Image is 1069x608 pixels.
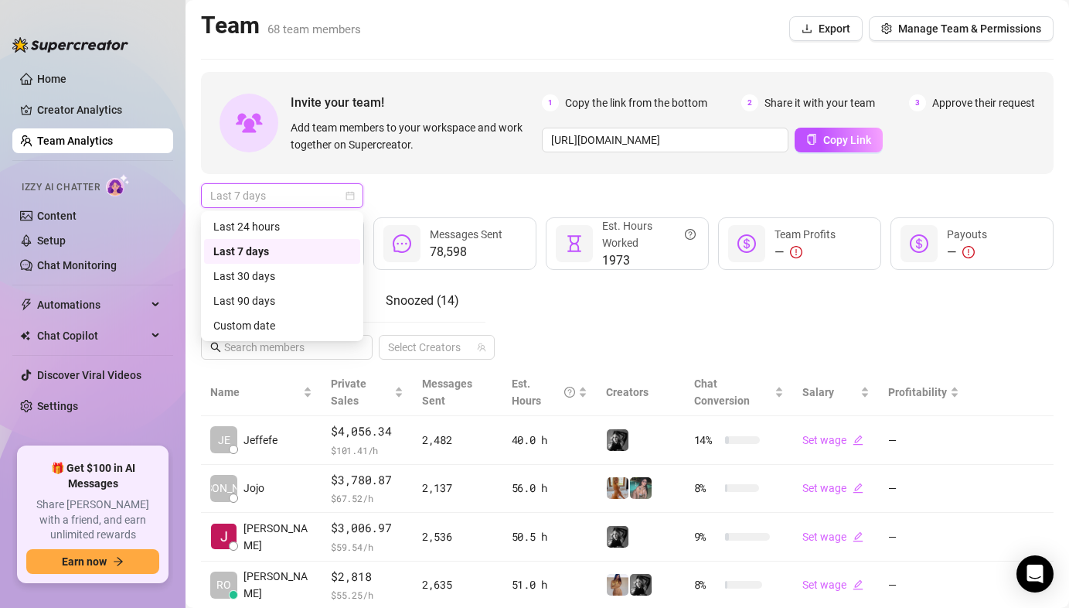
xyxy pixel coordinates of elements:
span: Team Profits [775,228,836,241]
a: Chat Monitoring [37,259,117,272]
img: Celine (VIP) [607,477,628,499]
span: search [210,342,221,353]
span: Share [PERSON_NAME] with a friend, and earn unlimited rewards [26,497,159,543]
span: 🎁 Get $100 in AI Messages [26,461,159,491]
a: Home [37,73,66,85]
div: Open Intercom Messenger [1016,555,1054,593]
div: Est. Hours [512,375,575,409]
span: Copy Link [823,134,871,146]
img: Kennedy (VIP) [607,526,628,548]
div: Last 7 days [213,243,351,260]
span: Name [210,384,300,401]
span: $ 55.25 /h [331,587,403,603]
td: — [879,465,969,514]
a: Setup [37,234,66,247]
span: Jeffefe [243,432,277,449]
span: Jojo [243,480,264,497]
th: Name [201,369,322,416]
span: question-circle [564,375,575,409]
div: Last 90 days [213,292,351,309]
a: Set wageedit [802,434,863,446]
img: logo-BBDzfeDw.svg [12,37,128,53]
span: 1 [542,94,559,111]
button: Copy Link [795,128,883,152]
td: — [879,513,969,562]
span: edit [853,435,863,446]
span: $ 59.54 /h [331,539,403,555]
span: $3,780.87 [331,471,403,490]
span: $ 101.41 /h [331,442,403,458]
span: Invite your team! [291,93,542,112]
div: 2,137 [422,480,493,497]
input: Search members [224,339,351,356]
span: Approve their request [932,94,1035,111]
th: Creators [597,369,685,416]
div: Custom date [204,313,360,338]
span: download [802,23,812,34]
span: $4,056.34 [331,422,403,441]
span: Chat Conversion [694,377,750,407]
span: Export [819,22,850,35]
span: edit [853,531,863,542]
a: Set wageedit [802,579,863,591]
span: dollar-circle [910,234,928,253]
span: 9 % [694,528,719,545]
span: dollar-circle [737,234,756,253]
img: Chat Copilot [20,330,30,341]
div: 2,482 [422,432,493,449]
img: Jane [211,524,237,549]
img: AI Chatter [106,174,130,196]
span: Earn now [62,555,107,568]
span: 8 % [694,480,719,497]
a: Settings [37,400,78,412]
div: 2,536 [422,528,493,545]
a: Team Analytics [37,135,113,147]
span: 3 [909,94,926,111]
span: Payouts [947,228,987,241]
button: Earn nowarrow-right [26,549,159,574]
img: Kennedy (VIP) [630,574,652,596]
span: 2 [741,94,758,111]
div: 2,635 [422,576,493,593]
span: edit [853,579,863,590]
div: Last 24 hours [213,218,351,235]
span: Chat Copilot [37,323,147,348]
a: Set wageedit [802,531,863,543]
img: Kennedy (VIP) [607,429,628,451]
span: arrow-right [113,556,124,567]
span: 68 team members [267,22,361,36]
span: Copy the link from the bottom [565,94,707,111]
span: $ 67.52 /h [331,490,403,506]
span: Messages Sent [422,377,472,407]
a: Creator Analytics [37,97,161,122]
a: Discover Viral Videos [37,369,141,381]
div: Last 30 days [213,268,351,285]
a: Content [37,210,77,222]
span: copy [806,134,817,145]
span: Profitability [888,386,947,398]
span: $2,818 [331,568,403,586]
span: Messages Sent [430,228,502,241]
span: Share it with your team [764,94,875,111]
span: setting [881,23,892,34]
span: 1973 [602,251,696,270]
span: calendar [346,191,355,200]
div: — [775,243,836,261]
img: MJaee (VIP) [630,477,652,499]
span: question-circle [685,217,696,251]
span: 8 % [694,576,719,593]
span: thunderbolt [20,299,32,311]
span: Private Sales [331,377,366,407]
span: [PERSON_NAME] [182,480,265,497]
span: exclamation-circle [790,246,802,258]
span: Snoozed ( 14 ) [386,293,459,308]
div: Custom date [213,317,351,334]
span: team [477,343,486,352]
a: Set wageedit [802,482,863,494]
span: Last 7 days [210,184,354,207]
span: Automations [37,292,147,317]
div: 51.0 h [512,576,587,593]
div: 56.0 h [512,480,587,497]
div: Est. Hours Worked [602,217,696,251]
span: message [393,234,411,253]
